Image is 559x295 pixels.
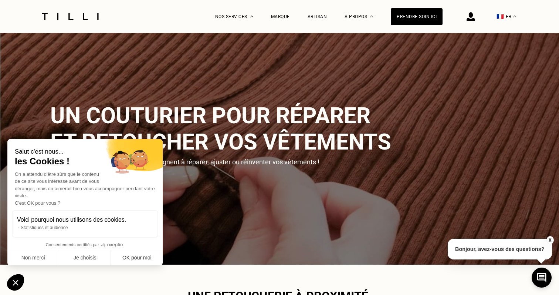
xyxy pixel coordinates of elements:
[391,8,443,25] a: Prendre soin ici
[546,236,553,244] button: X
[513,16,516,17] img: menu déroulant
[448,239,552,259] p: Bonjour, avez-vous des questions?
[50,158,324,166] p: Nos artisans couturiers vous accompagnent à réparer, ajuster ou réinventer vos vêtements !
[271,14,290,19] a: Marque
[370,16,373,17] img: Menu déroulant à propos
[497,13,504,20] span: 🇫🇷
[39,13,101,20] img: Logo du service de couturière Tilli
[50,103,370,129] span: Un couturier pour réparer
[467,12,475,21] img: icône connexion
[50,129,391,155] span: et retoucher vos vêtements
[308,14,327,19] a: Artisan
[250,16,253,17] img: Menu déroulant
